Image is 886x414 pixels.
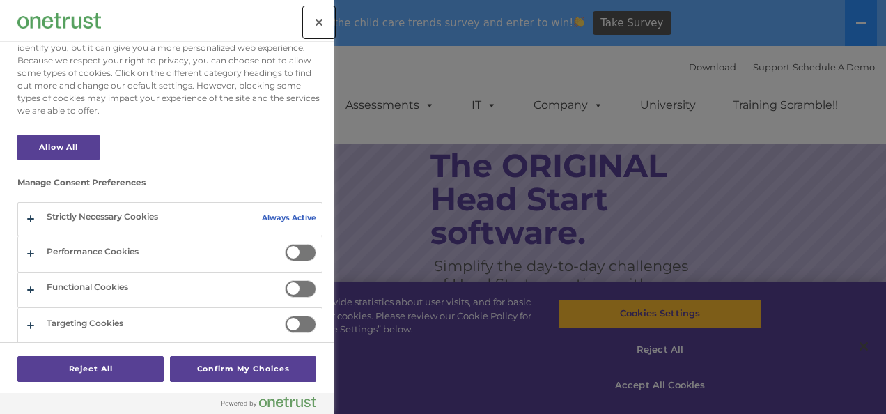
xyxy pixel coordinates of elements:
[17,7,101,35] div: Company Logo
[221,397,327,414] a: Powered by OneTrust Opens in a new Tab
[170,356,316,382] button: Confirm My Choices
[17,13,101,28] img: Company Logo
[17,135,100,160] button: Allow All
[17,356,164,382] button: Reject All
[221,397,316,408] img: Powered by OneTrust Opens in a new Tab
[304,7,334,38] button: Close
[17,178,322,194] h3: Manage Consent Preferences
[194,149,253,160] span: Phone number
[194,92,236,102] span: Last name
